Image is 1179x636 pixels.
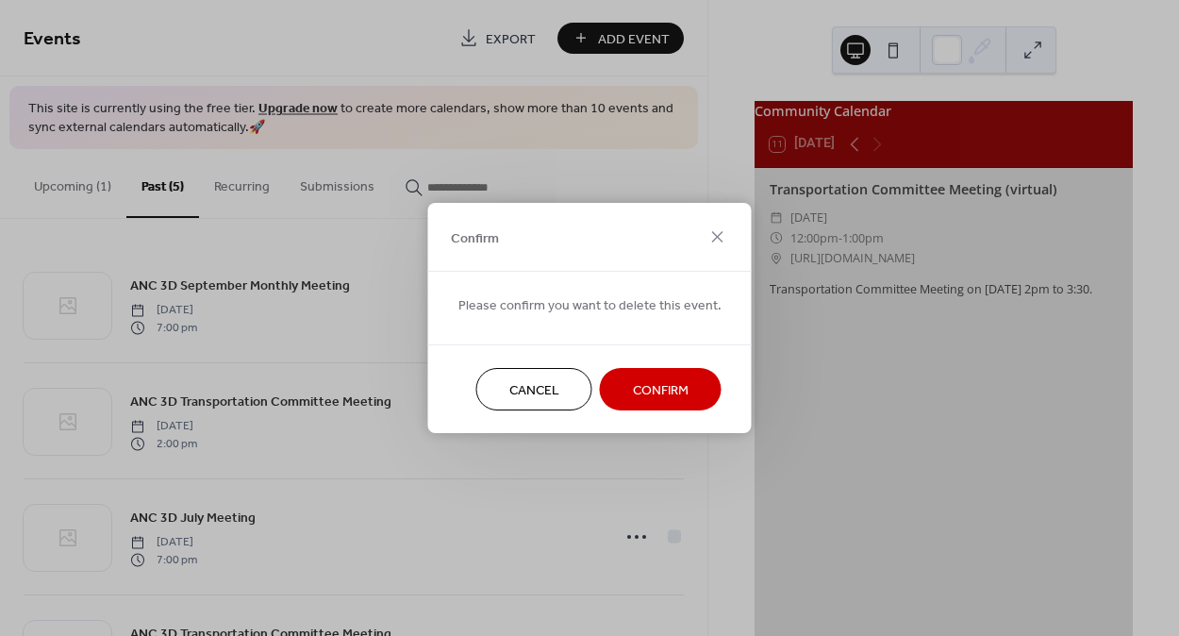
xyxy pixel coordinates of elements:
[633,381,689,401] span: Confirm
[600,368,722,410] button: Confirm
[451,228,499,248] span: Confirm
[509,381,559,401] span: Cancel
[476,368,592,410] button: Cancel
[458,296,722,316] span: Please confirm you want to delete this event.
